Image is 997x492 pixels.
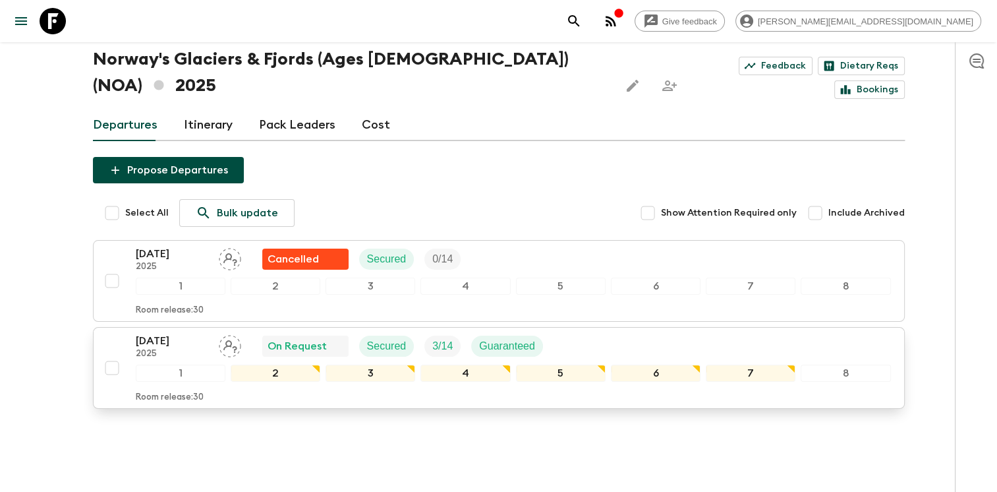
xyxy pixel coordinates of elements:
[611,365,700,382] div: 6
[268,338,327,354] p: On Request
[326,278,415,295] div: 3
[706,365,795,382] div: 7
[136,262,208,272] p: 2025
[326,365,415,382] div: 3
[751,16,981,26] span: [PERSON_NAME][EMAIL_ADDRESS][DOMAIN_NAME]
[611,278,700,295] div: 6
[367,251,407,267] p: Secured
[516,278,606,295] div: 5
[136,246,208,262] p: [DATE]
[516,365,606,382] div: 5
[432,338,453,354] p: 3 / 14
[136,278,225,295] div: 1
[367,338,407,354] p: Secured
[479,338,535,354] p: Guaranteed
[420,365,510,382] div: 4
[93,157,244,183] button: Propose Departures
[362,109,390,141] a: Cost
[262,249,349,270] div: Flash Pack cancellation
[561,8,587,34] button: search adventures
[739,57,812,75] a: Feedback
[424,249,461,270] div: Trip Fill
[424,336,461,357] div: Trip Fill
[184,109,233,141] a: Itinerary
[136,365,225,382] div: 1
[219,339,241,350] span: Assign pack leader
[93,240,905,322] button: [DATE]2025Assign pack leaderFlash Pack cancellationSecuredTrip Fill12345678Room release:30
[219,252,241,262] span: Assign pack leader
[136,305,204,316] p: Room release: 30
[801,365,890,382] div: 8
[834,80,905,99] a: Bookings
[268,251,319,267] p: Cancelled
[619,73,646,99] button: Edit this itinerary
[359,336,414,357] div: Secured
[828,206,905,220] span: Include Archived
[359,249,414,270] div: Secured
[655,16,724,26] span: Give feedback
[136,333,208,349] p: [DATE]
[8,8,34,34] button: menu
[125,206,169,220] span: Select All
[136,392,204,403] p: Room release: 30
[231,278,320,295] div: 2
[179,199,295,227] a: Bulk update
[818,57,905,75] a: Dietary Reqs
[706,278,795,295] div: 7
[801,278,890,295] div: 8
[635,11,725,32] a: Give feedback
[656,73,683,99] span: Share this itinerary
[93,109,157,141] a: Departures
[661,206,797,220] span: Show Attention Required only
[420,278,510,295] div: 4
[93,327,905,409] button: [DATE]2025Assign pack leaderOn RequestSecuredTrip FillGuaranteed12345678Room release:30
[136,349,208,359] p: 2025
[735,11,981,32] div: [PERSON_NAME][EMAIL_ADDRESS][DOMAIN_NAME]
[259,109,335,141] a: Pack Leaders
[217,205,278,221] p: Bulk update
[432,251,453,267] p: 0 / 14
[231,365,320,382] div: 2
[93,46,610,99] h1: Norway's Glaciers & Fjords (Ages [DEMOGRAPHIC_DATA]) (NOA) 2025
